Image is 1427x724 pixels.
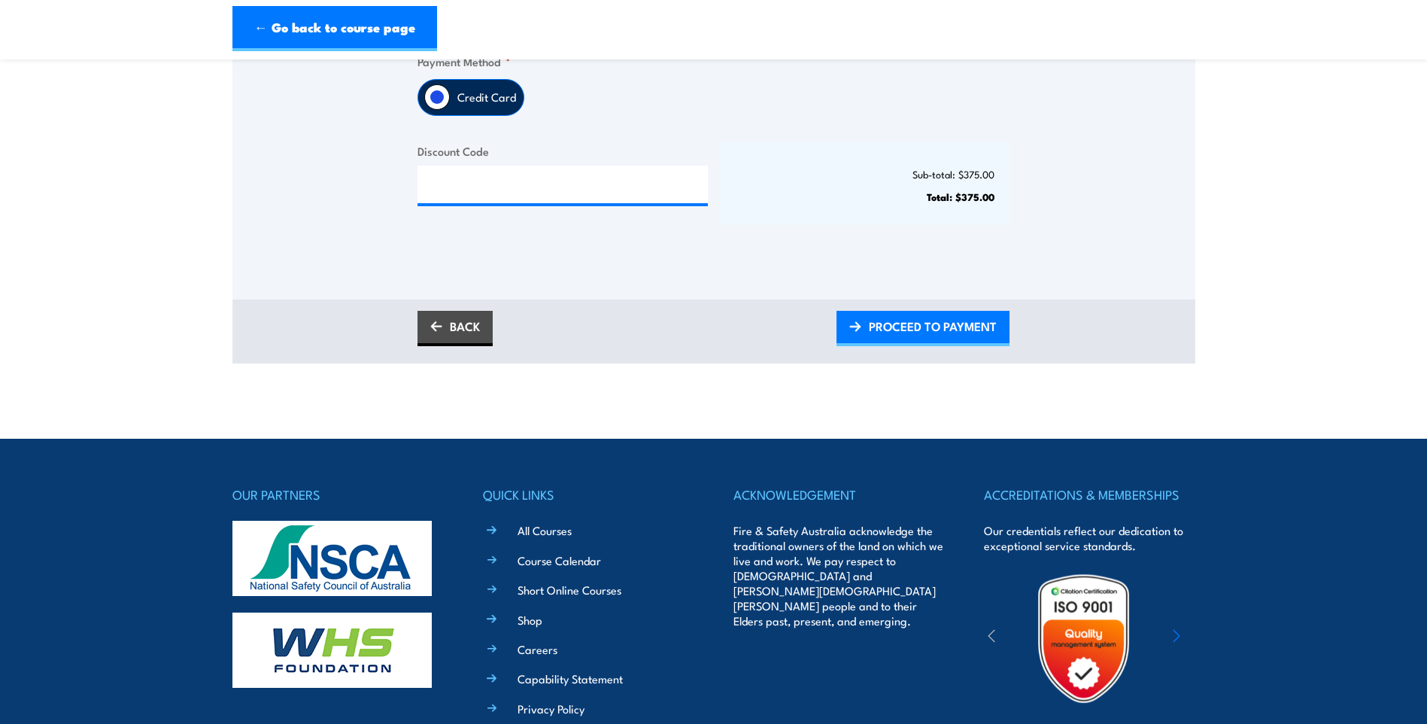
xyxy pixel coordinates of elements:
a: Shop [518,612,542,628]
legend: Payment Method [417,53,511,70]
h4: ACCREDITATIONS & MEMBERSHIPS [984,484,1195,505]
a: All Courses [518,522,572,538]
h4: OUR PARTNERS [232,484,443,505]
label: Discount Code [417,142,708,160]
label: Credit Card [450,80,524,115]
h4: ACKNOWLEDGEMENT [733,484,944,505]
strong: Total: $375.00 [927,189,994,204]
a: ← Go back to course page [232,6,437,51]
a: Capability Statement [518,671,623,686]
a: PROCEED TO PAYMENT [836,311,1010,346]
a: Short Online Courses [518,582,621,598]
p: Fire & Safety Australia acknowledge the traditional owners of the land on which we live and work.... [733,523,944,628]
p: Our credentials reflect our dedication to exceptional service standards. [984,523,1195,553]
p: Sub-total: $375.00 [735,169,995,180]
a: BACK [417,311,493,346]
img: whs-logo-footer [232,613,432,688]
span: PROCEED TO PAYMENT [869,306,997,346]
img: Untitled design (19) [1018,573,1149,704]
h4: QUICK LINKS [483,484,694,505]
a: Privacy Policy [518,701,584,716]
a: Careers [518,641,557,657]
a: Course Calendar [518,552,601,568]
img: nsca-logo-footer [232,521,432,596]
img: ewpa-logo [1150,613,1281,665]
